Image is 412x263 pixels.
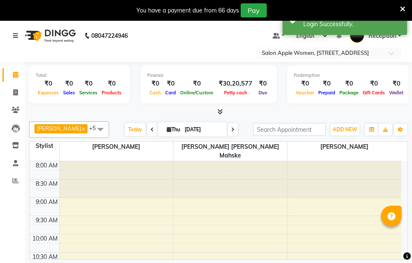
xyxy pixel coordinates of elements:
[331,124,359,135] button: ADD NEW
[387,90,405,96] span: Wallet
[333,126,357,133] span: ADD NEW
[222,90,249,96] span: Petty cash
[147,79,163,88] div: ₹0
[147,90,163,96] span: Cash
[100,79,124,88] div: ₹0
[77,90,100,96] span: Services
[89,125,102,131] span: +5
[361,90,387,96] span: Gift Cards
[294,90,316,96] span: Voucher
[34,198,59,206] div: 9:00 AM
[256,79,270,88] div: ₹0
[178,90,215,96] span: Online/Custom
[165,126,182,133] span: Thu
[21,24,78,47] img: logo
[36,79,61,88] div: ₹0
[316,79,337,88] div: ₹0
[34,179,59,188] div: 8:30 AM
[60,142,173,152] span: [PERSON_NAME]
[294,79,316,88] div: ₹0
[173,142,287,161] span: [PERSON_NAME] [PERSON_NAME] mahske
[294,72,405,79] div: Redemption
[61,79,77,88] div: ₹0
[34,161,59,170] div: 8:00 AM
[288,142,401,152] span: [PERSON_NAME]
[215,79,256,88] div: ₹30,20,577
[29,142,59,150] div: Stylist
[61,90,77,96] span: Sales
[36,90,61,96] span: Expenses
[100,90,124,96] span: Products
[241,3,267,17] button: Pay
[81,125,85,132] a: x
[125,123,146,136] span: Today
[256,90,269,96] span: Due
[337,90,361,96] span: Package
[163,79,178,88] div: ₹0
[303,20,401,29] div: Login Successfully.
[178,79,215,88] div: ₹0
[316,90,337,96] span: Prepaid
[361,79,387,88] div: ₹0
[77,79,100,88] div: ₹0
[37,125,81,132] span: [PERSON_NAME]
[182,123,224,136] input: 2025-09-04
[91,24,128,47] b: 08047224946
[253,123,326,136] input: Search Appointment
[137,6,239,15] div: You have a payment due from 66 days
[337,79,361,88] div: ₹0
[147,72,270,79] div: Finance
[350,28,364,43] img: Reception
[31,234,59,243] div: 10:00 AM
[34,216,59,225] div: 9:30 AM
[31,253,59,261] div: 10:30 AM
[368,32,396,40] span: Reception
[387,79,405,88] div: ₹0
[163,90,178,96] span: Card
[36,72,124,79] div: Total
